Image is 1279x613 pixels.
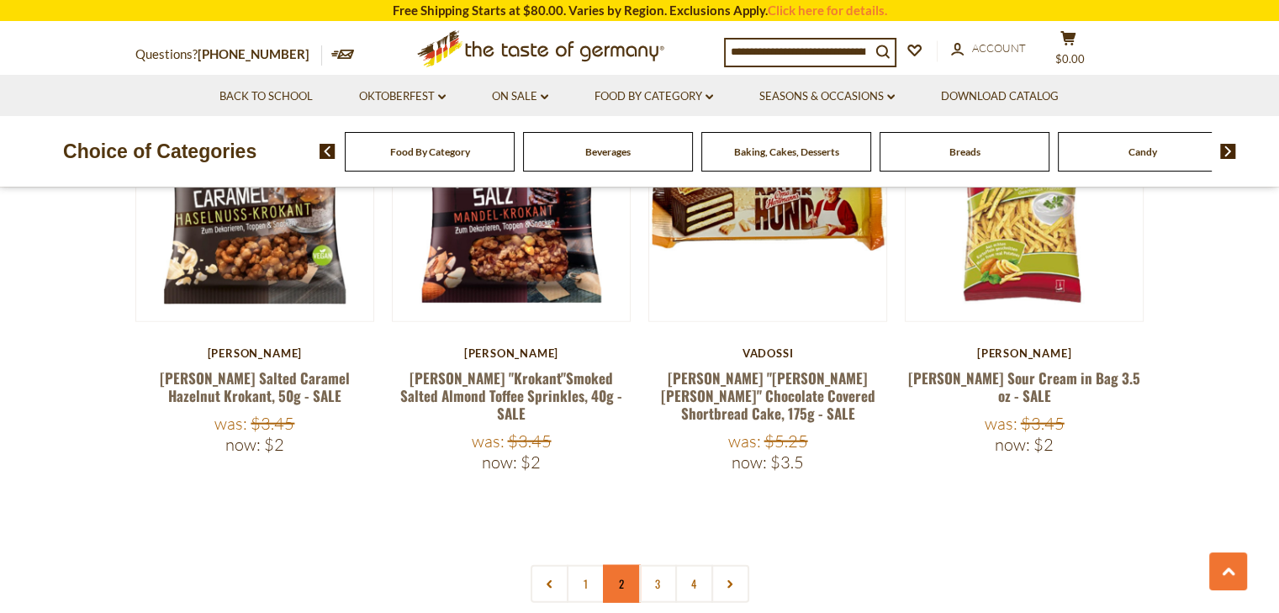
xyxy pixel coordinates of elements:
[400,367,622,425] a: [PERSON_NAME] "Krokant"Smoked Salted Almond Toffee Sprinkles, 40g - SALE
[492,87,548,106] a: On Sale
[770,452,804,473] span: $3.5
[1128,145,1157,158] a: Candy
[1021,413,1065,434] span: $3.45
[585,145,631,158] a: Beverages
[135,346,375,360] div: [PERSON_NAME]
[906,84,1144,322] img: Lorenz Pomsticks Sour Cream in Bag 3.5 oz - SALE
[732,452,767,473] label: Now:
[219,87,313,106] a: Back to School
[972,41,1026,55] span: Account
[675,565,713,603] a: 4
[951,40,1026,58] a: Account
[471,431,504,452] label: Was:
[482,452,517,473] label: Now:
[768,3,887,18] a: Click here for details.
[160,367,350,406] a: [PERSON_NAME] Salted Caramel Hazelnut Krokant, 50g - SALE
[1055,52,1085,66] span: $0.00
[941,87,1059,106] a: Download Catalog
[135,44,322,66] p: Questions?
[661,367,875,425] a: [PERSON_NAME] "[PERSON_NAME] [PERSON_NAME]" Chocolate Covered Shortbread Cake, 175g - SALE
[198,46,309,61] a: [PHONE_NUMBER]
[214,413,247,434] label: Was:
[393,84,631,322] img: Pickerd "Krokant"Smoked Salted Almond Toffee Sprinkles, 40g - SALE
[949,145,980,158] a: Breads
[264,434,284,455] span: $2
[995,434,1030,455] label: Now:
[595,87,713,106] a: Food By Category
[1044,30,1094,72] button: $0.00
[639,565,677,603] a: 3
[764,431,808,452] span: $5.25
[136,84,374,322] img: Pickerd Salted Caramel Hazelnut Krokant, 50g - SALE
[1033,434,1054,455] span: $2
[567,565,605,603] a: 1
[1220,144,1236,159] img: next arrow
[603,565,641,603] a: 2
[320,144,336,159] img: previous arrow
[759,87,895,106] a: Seasons & Occasions
[251,413,294,434] span: $3.45
[390,145,470,158] a: Food By Category
[359,87,446,106] a: Oktoberfest
[392,346,632,360] div: [PERSON_NAME]
[905,346,1144,360] div: [PERSON_NAME]
[521,452,541,473] span: $2
[985,413,1017,434] label: Was:
[908,367,1140,406] a: [PERSON_NAME] Sour Cream in Bag 3.5 oz - SALE
[507,431,551,452] span: $3.45
[728,431,761,452] label: Was:
[648,346,888,360] div: Vadossi
[734,145,839,158] a: Baking, Cakes, Desserts
[225,434,261,455] label: Now:
[649,84,887,322] img: Oma Hartmann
